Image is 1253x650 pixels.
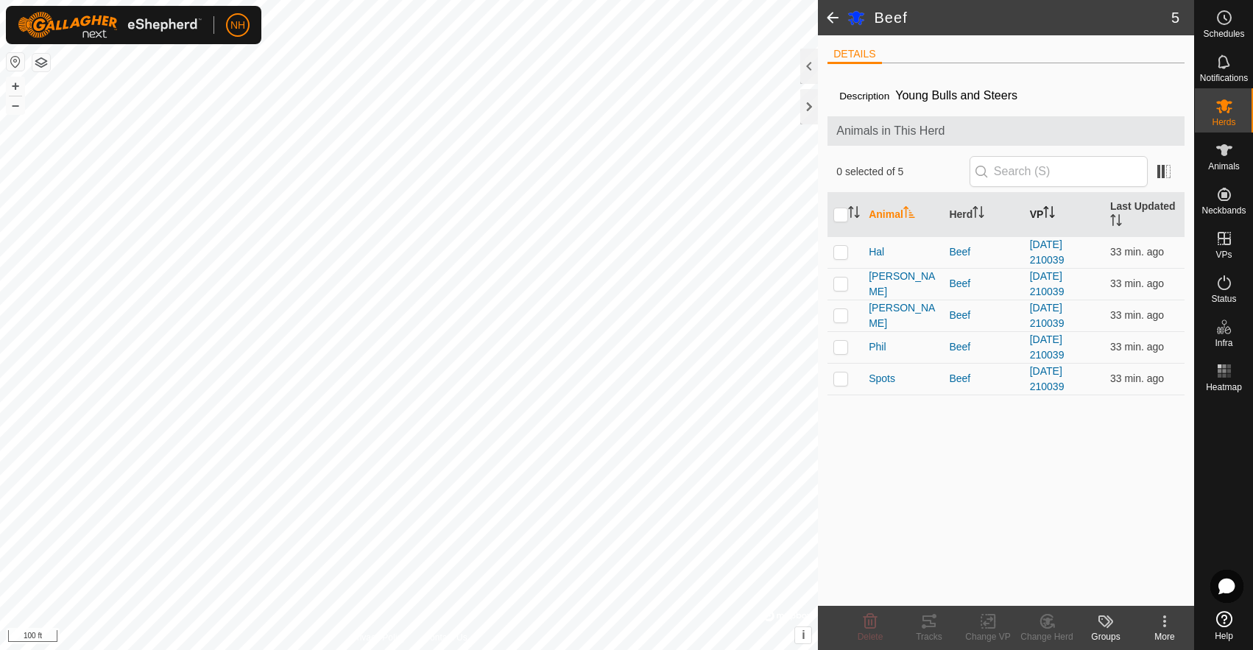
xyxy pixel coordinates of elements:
[1211,294,1236,303] span: Status
[1110,246,1164,258] span: Aug 11, 2025, 8:33 AM
[949,276,1017,292] div: Beef
[973,208,984,220] p-sorticon: Activate to sort
[900,630,959,643] div: Tracks
[1030,365,1065,392] a: [DATE] 210039
[943,193,1023,237] th: Herd
[1030,302,1065,329] a: [DATE] 210039
[1076,630,1135,643] div: Groups
[1110,341,1164,353] span: Aug 11, 2025, 8:33 AM
[1024,193,1104,237] th: VP
[1200,74,1248,82] span: Notifications
[230,18,245,33] span: NH
[827,46,881,64] li: DETAILS
[1110,309,1164,321] span: Aug 11, 2025, 8:33 AM
[1110,278,1164,289] span: Aug 11, 2025, 8:33 AM
[1206,383,1242,392] span: Heatmap
[949,371,1017,386] div: Beef
[869,300,937,331] span: [PERSON_NAME]
[1215,250,1232,259] span: VPs
[863,193,943,237] th: Animal
[1030,333,1065,361] a: [DATE] 210039
[32,54,50,71] button: Map Layers
[1030,270,1065,297] a: [DATE] 210039
[1171,7,1179,29] span: 5
[869,269,937,300] span: [PERSON_NAME]
[848,208,860,220] p-sorticon: Activate to sort
[7,77,24,95] button: +
[1215,339,1232,347] span: Infra
[18,12,202,38] img: Gallagher Logo
[869,244,884,260] span: Hal
[1104,193,1185,237] th: Last Updated
[1212,118,1235,127] span: Herds
[1208,162,1240,171] span: Animals
[1110,372,1164,384] span: Aug 11, 2025, 8:33 AM
[889,83,1023,107] span: Young Bulls and Steers
[869,339,886,355] span: Phil
[874,9,1171,27] h2: Beef
[7,96,24,114] button: –
[858,632,883,642] span: Delete
[836,122,1176,140] span: Animals in This Herd
[1195,605,1253,646] a: Help
[7,53,24,71] button: Reset Map
[949,244,1017,260] div: Beef
[1043,208,1055,220] p-sorticon: Activate to sort
[1215,632,1233,640] span: Help
[836,164,970,180] span: 0 selected of 5
[1135,630,1194,643] div: More
[802,629,805,641] span: i
[1017,630,1076,643] div: Change Herd
[423,631,467,644] a: Contact Us
[903,208,915,220] p-sorticon: Activate to sort
[795,627,811,643] button: i
[949,339,1017,355] div: Beef
[351,631,406,644] a: Privacy Policy
[1110,216,1122,228] p-sorticon: Activate to sort
[1201,206,1246,215] span: Neckbands
[1030,239,1065,266] a: [DATE] 210039
[970,156,1148,187] input: Search (S)
[869,371,895,386] span: Spots
[1203,29,1244,38] span: Schedules
[949,308,1017,323] div: Beef
[959,630,1017,643] div: Change VP
[839,91,889,102] label: Description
